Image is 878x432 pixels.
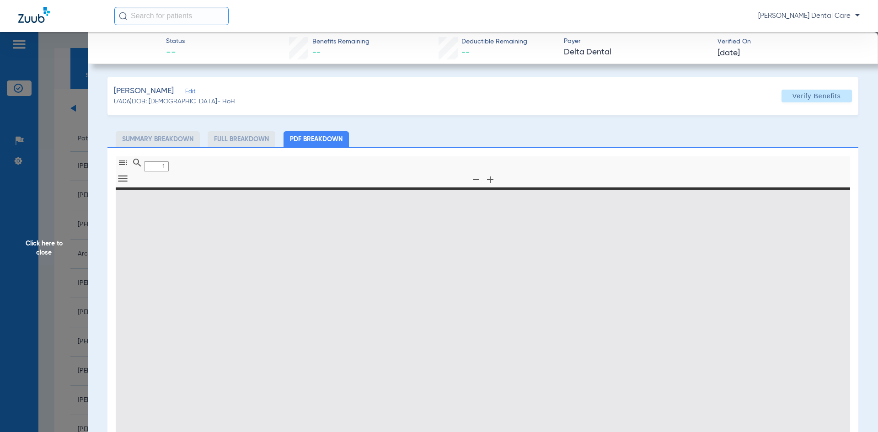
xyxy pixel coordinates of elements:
[129,156,145,170] button: Find in Document
[114,85,174,97] span: [PERSON_NAME]
[758,11,860,21] span: [PERSON_NAME] Dental Care
[18,7,50,23] img: Zuub Logo
[114,7,229,25] input: Search for patients
[482,173,498,187] button: Zoom In
[461,48,470,57] span: --
[483,180,497,187] pdf-shy-button: Zoom In
[564,37,710,46] span: Payer
[166,37,185,46] span: Status
[117,172,129,185] svg: Tools
[717,37,863,47] span: Verified On
[166,47,185,59] span: --
[312,48,321,57] span: --
[461,37,527,47] span: Deductible Remaining
[144,161,169,171] input: Page
[782,90,852,102] button: Verify Benefits
[115,173,131,186] button: Tools
[469,180,483,187] pdf-shy-button: Zoom Out
[717,48,740,59] span: [DATE]
[792,92,841,100] span: Verify Benefits
[468,173,484,187] button: Zoom Out
[208,131,275,147] li: Full Breakdown
[312,37,369,47] span: Benefits Remaining
[119,12,127,20] img: Search Icon
[115,156,131,170] button: Toggle Sidebar
[116,131,200,147] li: Summary Breakdown
[114,97,235,107] span: (7406) DOB: [DEMOGRAPHIC_DATA] - HoH
[564,47,710,58] span: Delta Dental
[185,88,193,97] span: Edit
[130,163,144,170] pdf-shy-button: Find in Document
[116,163,130,170] pdf-shy-button: Toggle Sidebar
[284,131,349,147] li: PDF Breakdown
[832,388,878,432] iframe: Chat Widget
